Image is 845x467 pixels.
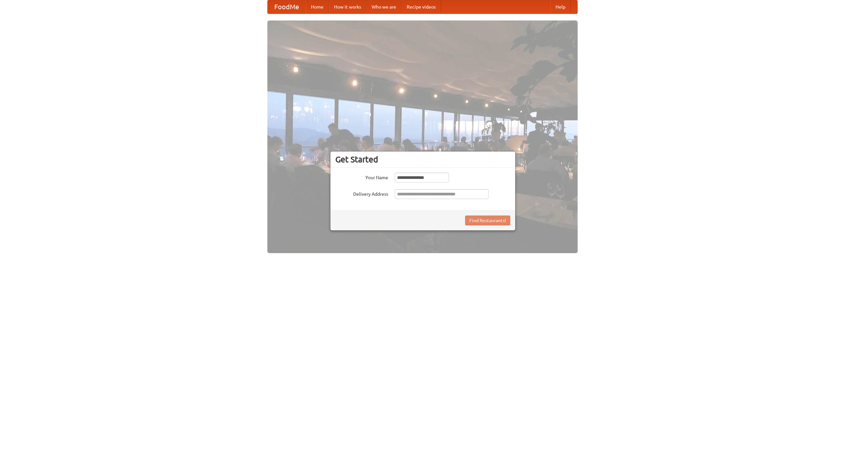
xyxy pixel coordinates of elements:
label: Your Name [335,173,388,181]
a: Who we are [366,0,401,14]
a: Help [550,0,571,14]
a: How it works [329,0,366,14]
button: Find Restaurants! [465,216,510,225]
a: Home [306,0,329,14]
h3: Get Started [335,154,510,164]
a: Recipe videos [401,0,441,14]
a: FoodMe [268,0,306,14]
label: Delivery Address [335,189,388,197]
